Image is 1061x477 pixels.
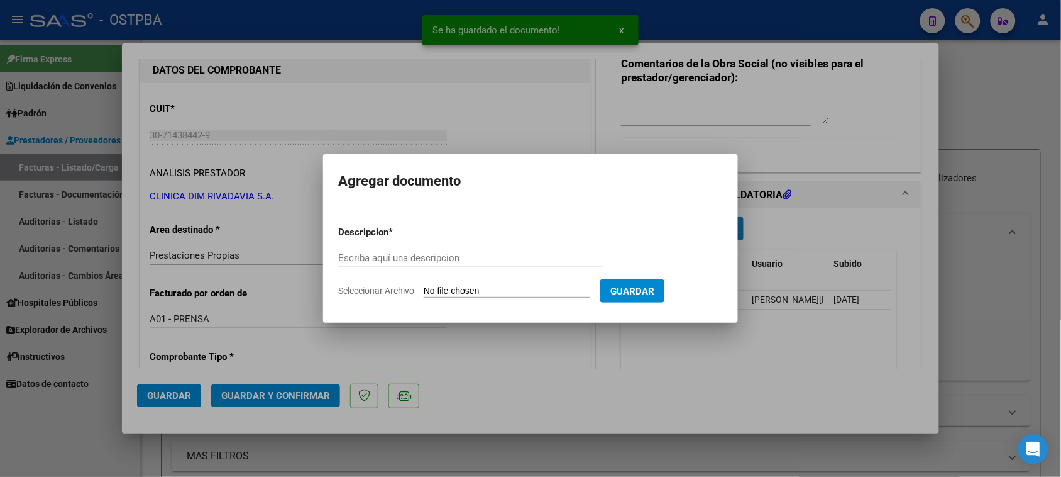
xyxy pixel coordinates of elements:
h2: Agregar documento [338,169,723,193]
span: Seleccionar Archivo [338,286,414,296]
div: Open Intercom Messenger [1018,434,1048,464]
button: Guardar [600,279,664,303]
p: Descripcion [338,225,454,240]
span: Guardar [610,286,654,297]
